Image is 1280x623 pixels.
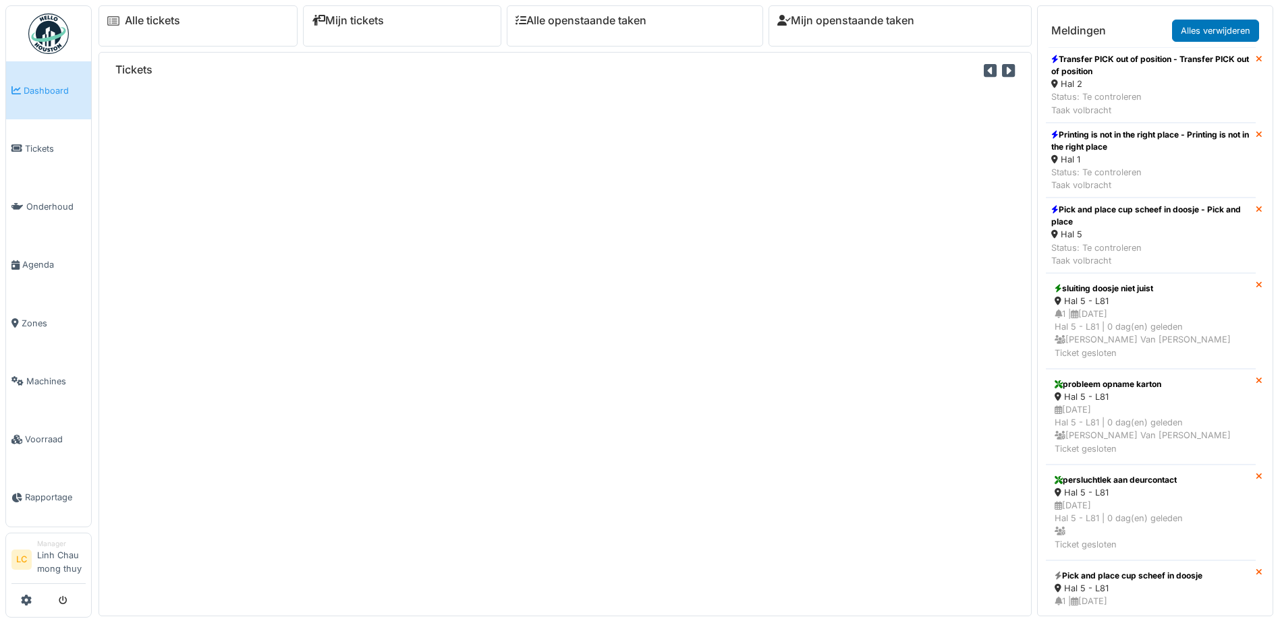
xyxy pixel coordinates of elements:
a: LC ManagerLinh Chau mong thuy [11,539,86,584]
h6: Meldingen [1051,24,1106,37]
a: Zones [6,294,91,352]
div: Hal 5 - L81 [1055,295,1247,307]
span: Onderhoud [26,200,86,213]
div: [DATE] Hal 5 - L81 | 0 dag(en) geleden Ticket gesloten [1055,499,1247,551]
div: Hal 1 [1051,153,1250,166]
span: Voorraad [25,433,86,446]
div: Status: Te controleren Taak volbracht [1051,166,1250,191]
div: Pick and place cup scheef in doosje [1055,570,1247,582]
div: Hal 5 - L81 [1055,486,1247,499]
a: Mijn tickets [312,14,384,27]
a: Dashboard [6,61,91,119]
span: Machines [26,375,86,388]
a: Voorraad [6,411,91,469]
div: Pick and place cup scheef in doosje - Pick and place [1051,204,1250,228]
span: Tickets [25,142,86,155]
a: sluiting doosje niet juist Hal 5 - L81 1 |[DATE]Hal 5 - L81 | 0 dag(en) geleden [PERSON_NAME] Van... [1046,273,1256,369]
div: Manager [37,539,86,549]
div: Hal 5 - L81 [1055,582,1247,595]
a: Pick and place cup scheef in doosje - Pick and place Hal 5 Status: Te controlerenTaak volbracht [1046,198,1256,273]
div: Status: Te controleren Taak volbracht [1051,90,1250,116]
span: Agenda [22,258,86,271]
a: Mijn openstaande taken [777,14,914,27]
a: Rapportage [6,469,91,527]
div: Printing is not in the right place - Printing is not in the right place [1051,129,1250,153]
div: [DATE] Hal 5 - L81 | 0 dag(en) geleden [PERSON_NAME] Van [PERSON_NAME] Ticket gesloten [1055,403,1247,455]
a: Machines [6,352,91,410]
a: Agenda [6,236,91,294]
a: Alles verwijderen [1172,20,1259,42]
a: persluchtlek aan deurcontact Hal 5 - L81 [DATE]Hal 5 - L81 | 0 dag(en) geleden Ticket gesloten [1046,465,1256,560]
h6: Tickets [115,63,152,76]
div: Transfer PICK out of position - Transfer PICK out of position [1051,53,1250,78]
a: Alle openstaande taken [516,14,646,27]
span: Rapportage [25,491,86,504]
a: probleem opname karton Hal 5 - L81 [DATE]Hal 5 - L81 | 0 dag(en) geleden [PERSON_NAME] Van [PERSO... [1046,369,1256,465]
li: Linh Chau mong thuy [37,539,86,581]
div: sluiting doosje niet juist [1055,283,1247,295]
div: Hal 5 [1051,228,1250,241]
span: Dashboard [24,84,86,97]
a: Onderhoud [6,178,91,236]
div: Hal 5 - L81 [1055,390,1247,403]
li: LC [11,550,32,570]
a: Printing is not in the right place - Printing is not in the right place Hal 1 Status: Te controle... [1046,123,1256,198]
div: 1 | [DATE] Hal 5 - L81 | 0 dag(en) geleden [PERSON_NAME] Van [PERSON_NAME] Ticket gesloten [1055,307,1247,359]
div: probleem opname karton [1055,378,1247,390]
div: Status: Te controleren Taak volbracht [1051,241,1250,267]
a: Alle tickets [125,14,180,27]
div: persluchtlek aan deurcontact [1055,474,1247,486]
div: Hal 2 [1051,78,1250,90]
span: Zones [22,317,86,330]
a: Tickets [6,119,91,177]
a: Transfer PICK out of position - Transfer PICK out of position Hal 2 Status: Te controlerenTaak vo... [1046,47,1256,123]
img: Badge_color-CXgf-gQk.svg [28,13,69,54]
